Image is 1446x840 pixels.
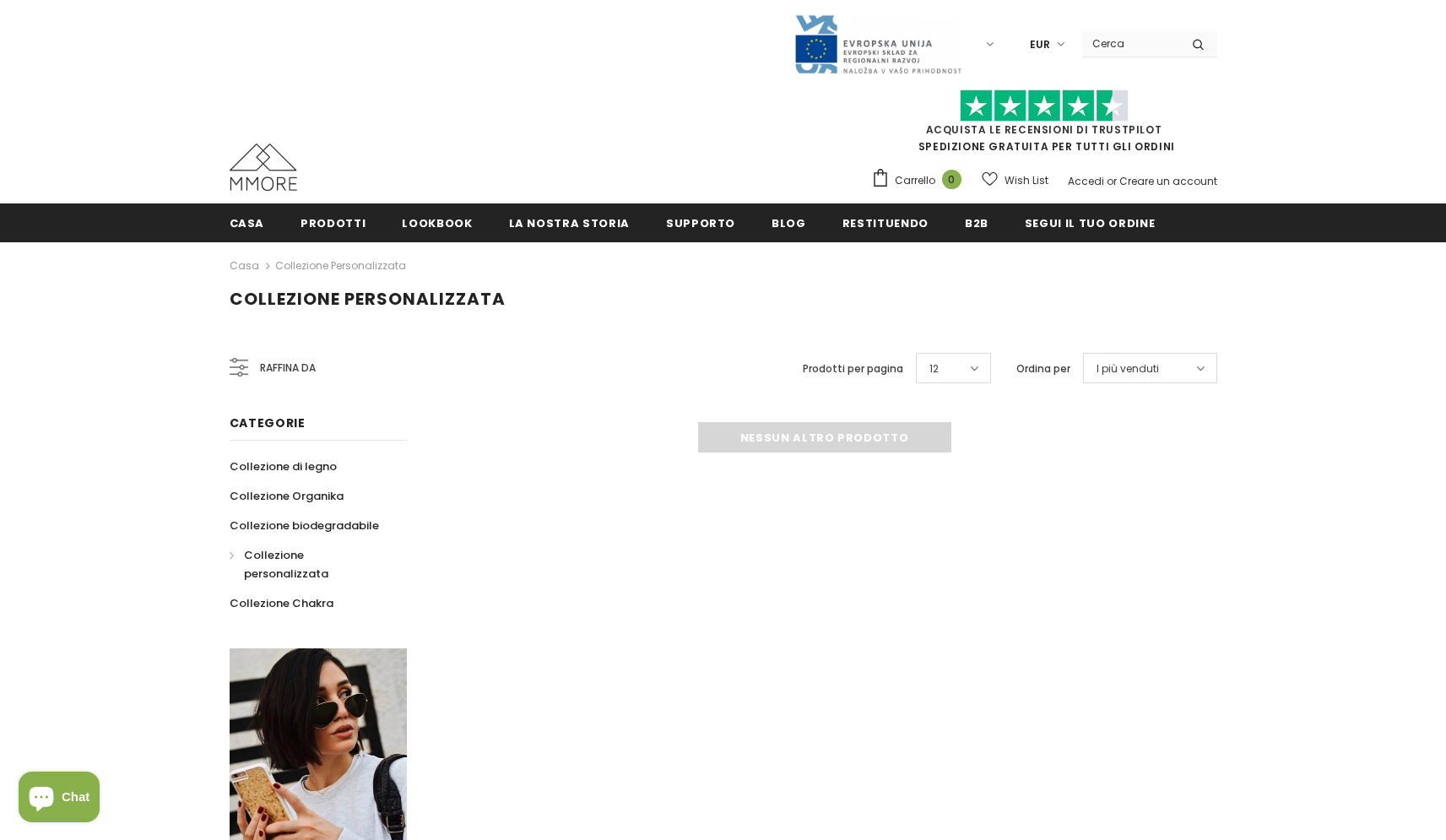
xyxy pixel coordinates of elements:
img: Fidati di Pilot Stars [960,89,1129,122]
a: Blog [772,203,806,241]
a: Casa [230,203,265,241]
span: I più venduti [1097,360,1159,377]
span: Prodotti [301,215,366,231]
a: Collezione di legno [230,452,337,481]
span: Restituendo [842,215,929,231]
label: Prodotti per pagina [803,360,903,377]
span: Collezione Organika [230,488,344,504]
a: Accedi [1068,174,1104,188]
img: Javni Razpis [793,14,962,75]
span: Casa [230,215,265,231]
span: Collezione biodegradabile [230,518,379,534]
a: Collezione biodegradabile [230,511,379,540]
span: supporto [666,215,735,231]
a: Carrello 0 [871,168,970,193]
label: Ordina per [1016,360,1070,377]
span: SPEDIZIONE GRATUITA PER TUTTI GLI ORDINI [871,97,1217,154]
input: Search Site [1082,31,1179,56]
span: Wish List [1005,172,1048,189]
a: Prodotti [301,203,366,241]
a: Javni Razpis [793,36,962,51]
a: Collezione Chakra [230,588,333,618]
span: Lookbook [402,215,472,231]
span: La nostra storia [509,215,630,231]
span: Collezione Chakra [230,595,333,611]
span: B2B [965,215,988,231]
span: EUR [1030,36,1050,53]
a: Collezione Organika [230,481,344,511]
a: Wish List [982,165,1048,195]
span: Collezione personalizzata [244,547,328,582]
span: Segui il tuo ordine [1025,215,1155,231]
a: supporto [666,203,735,241]
inbox-online-store-chat: Shopify online store chat [14,772,105,826]
span: Raffina da [260,359,316,377]
a: Creare un account [1119,174,1217,188]
a: Restituendo [842,203,929,241]
a: Collezione personalizzata [230,540,388,588]
span: 0 [942,170,961,189]
span: Categorie [230,415,306,431]
img: Casi MMORE [230,144,297,191]
a: Casa [230,256,259,276]
span: Carrello [895,172,935,189]
a: B2B [965,203,988,241]
a: Acquista le recensioni di TrustPilot [926,122,1162,137]
span: Blog [772,215,806,231]
a: La nostra storia [509,203,630,241]
a: Collezione personalizzata [275,258,406,273]
span: 12 [929,360,939,377]
span: Collezione personalizzata [230,287,506,311]
a: Segui il tuo ordine [1025,203,1155,241]
span: or [1107,174,1117,188]
a: Lookbook [402,203,472,241]
span: Collezione di legno [230,458,337,474]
